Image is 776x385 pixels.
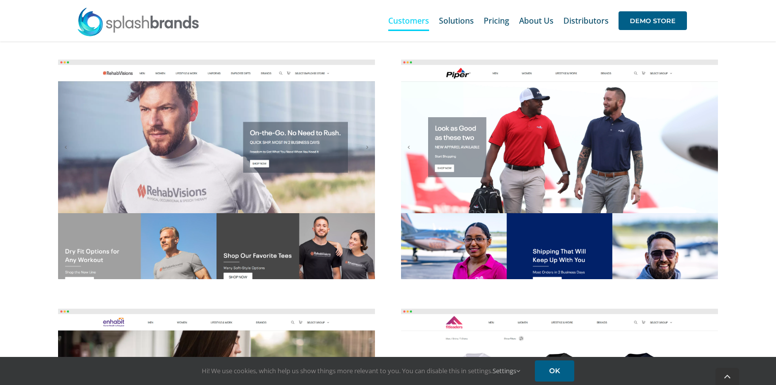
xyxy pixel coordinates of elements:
[563,17,609,25] span: Distributors
[493,366,520,375] a: Settings
[519,17,554,25] span: About Us
[484,5,509,36] a: Pricing
[388,17,429,25] span: Customers
[484,17,509,25] span: Pricing
[202,366,520,375] span: Hi! We use cookies, which help us show things more relevant to you. You can disable this in setti...
[619,11,687,30] span: DEMO STORE
[619,5,687,36] a: DEMO STORE
[388,5,429,36] a: Customers
[439,17,474,25] span: Solutions
[535,360,574,382] a: OK
[563,5,609,36] a: Distributors
[77,7,200,36] img: SplashBrands.com Logo
[388,5,687,36] nav: Main Menu Sticky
